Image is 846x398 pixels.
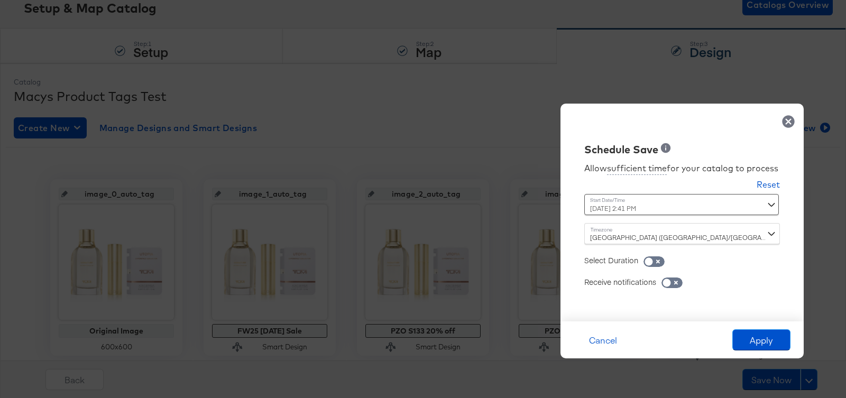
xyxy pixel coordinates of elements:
[584,255,638,265] div: Select Duration
[757,179,780,194] button: Reset
[584,142,658,158] div: Schedule Save
[732,329,790,350] button: Apply
[590,233,800,242] span: [GEOGRAPHIC_DATA] ([GEOGRAPHIC_DATA]/[GEOGRAPHIC_DATA])
[584,276,656,287] div: Receive notifications
[607,162,667,175] div: sufficient time
[757,179,780,191] div: Reset
[584,162,780,175] div: Allow for your catalog to process
[574,329,632,350] button: Cancel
